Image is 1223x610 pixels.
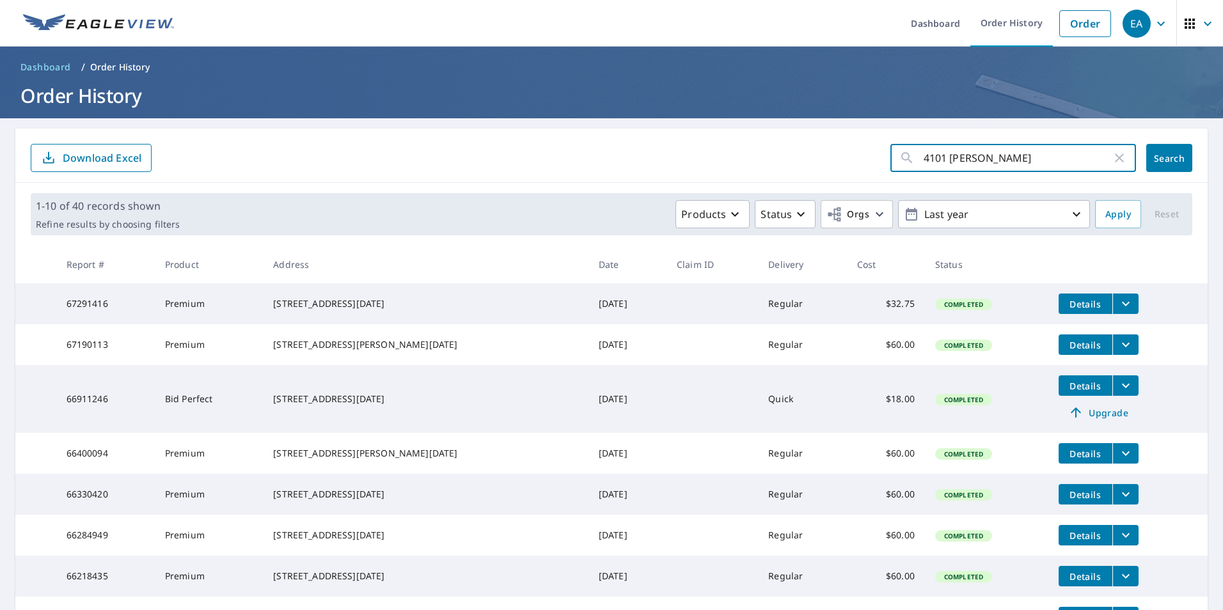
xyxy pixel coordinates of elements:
td: Premium [155,556,263,597]
td: Regular [758,474,846,515]
td: $60.00 [847,324,925,365]
div: [STREET_ADDRESS][DATE] [273,488,578,501]
td: $60.00 [847,556,925,597]
nav: breadcrumb [15,57,1208,77]
button: filesDropdownBtn-66218435 [1112,566,1139,586]
button: filesDropdownBtn-66284949 [1112,525,1139,545]
td: Regular [758,515,846,556]
a: Dashboard [15,57,76,77]
button: Apply [1095,200,1141,228]
img: EV Logo [23,14,174,33]
button: detailsBtn-66284949 [1059,525,1112,545]
input: Address, Report #, Claim ID, etc. [924,140,1112,176]
span: Details [1066,570,1105,583]
th: Delivery [758,246,846,283]
button: Status [755,200,816,228]
button: Orgs [821,200,893,228]
button: detailsBtn-67291416 [1059,293,1112,314]
li: / [81,59,85,75]
td: Regular [758,556,846,597]
span: Completed [936,450,991,458]
td: [DATE] [588,433,667,474]
span: Details [1066,339,1105,351]
th: Address [263,246,588,283]
button: Search [1146,144,1192,172]
div: [STREET_ADDRESS][DATE] [273,529,578,542]
button: filesDropdownBtn-66330420 [1112,484,1139,504]
td: $60.00 [847,433,925,474]
button: detailsBtn-67190113 [1059,334,1112,355]
p: Products [681,207,726,222]
td: Regular [758,283,846,324]
td: $32.75 [847,283,925,324]
td: Bid Perfect [155,365,263,433]
td: $18.00 [847,365,925,433]
div: [STREET_ADDRESS][PERSON_NAME][DATE] [273,338,578,351]
a: Upgrade [1059,402,1139,423]
span: Search [1156,152,1182,164]
th: Claim ID [667,246,758,283]
th: Product [155,246,263,283]
span: Dashboard [20,61,71,74]
span: Details [1066,489,1105,501]
button: Download Excel [31,144,152,172]
span: Details [1066,298,1105,310]
div: [STREET_ADDRESS][PERSON_NAME][DATE] [273,447,578,460]
td: 66284949 [56,515,155,556]
button: filesDropdownBtn-66911246 [1112,375,1139,396]
td: [DATE] [588,515,667,556]
td: Premium [155,283,263,324]
th: Cost [847,246,925,283]
div: [STREET_ADDRESS][DATE] [273,393,578,405]
td: [DATE] [588,324,667,365]
span: Details [1066,380,1105,392]
td: Regular [758,433,846,474]
span: Completed [936,572,991,581]
td: [DATE] [588,556,667,597]
button: detailsBtn-66400094 [1059,443,1112,464]
p: Order History [90,61,150,74]
h1: Order History [15,82,1208,109]
span: Apply [1105,207,1131,223]
div: [STREET_ADDRESS][DATE] [273,570,578,583]
div: [STREET_ADDRESS][DATE] [273,297,578,310]
td: 67190113 [56,324,155,365]
p: Last year [919,203,1069,226]
th: Date [588,246,667,283]
td: 66218435 [56,556,155,597]
span: Details [1066,529,1105,542]
td: Premium [155,474,263,515]
td: $60.00 [847,474,925,515]
td: [DATE] [588,283,667,324]
a: Order [1059,10,1111,37]
td: 66400094 [56,433,155,474]
span: Completed [936,531,991,540]
button: detailsBtn-66911246 [1059,375,1112,396]
span: Completed [936,341,991,350]
td: 66330420 [56,474,155,515]
span: Completed [936,300,991,309]
th: Report # [56,246,155,283]
td: [DATE] [588,365,667,433]
td: Premium [155,433,263,474]
p: Status [761,207,792,222]
button: detailsBtn-66218435 [1059,566,1112,586]
span: Orgs [826,207,869,223]
p: 1-10 of 40 records shown [36,198,180,214]
span: Upgrade [1066,405,1131,420]
p: Download Excel [63,151,141,165]
button: Products [675,200,750,228]
th: Status [925,246,1048,283]
p: Refine results by choosing filters [36,219,180,230]
span: Completed [936,490,991,499]
span: Details [1066,448,1105,460]
td: $60.00 [847,515,925,556]
button: filesDropdownBtn-67190113 [1112,334,1139,355]
button: Last year [898,200,1090,228]
td: Premium [155,515,263,556]
td: 66911246 [56,365,155,433]
td: Quick [758,365,846,433]
td: Premium [155,324,263,365]
button: filesDropdownBtn-67291416 [1112,293,1139,314]
span: Completed [936,395,991,404]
